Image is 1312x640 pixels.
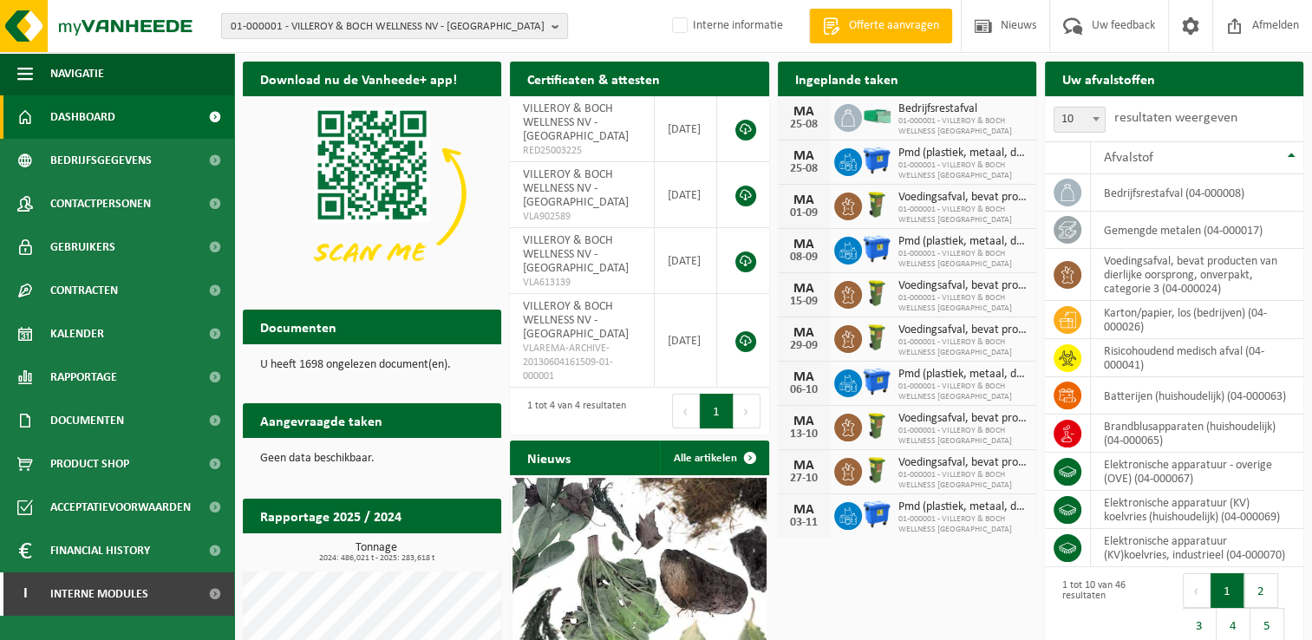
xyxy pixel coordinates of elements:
[17,572,33,616] span: I
[1091,339,1303,377] td: risicohoudend medisch afval (04-000041)
[898,279,1028,293] span: Voedingsafval, bevat producten van dierlijke oorsprong, onverpakt, categorie 3
[787,163,821,175] div: 25-08
[510,62,677,95] h2: Certificaten & attesten
[1054,108,1105,132] span: 10
[251,554,501,563] span: 2024: 486,021 t - 2025: 283,618 t
[787,296,821,308] div: 15-09
[655,228,717,294] td: [DATE]
[787,415,821,428] div: MA
[1091,491,1303,529] td: elektronische apparatuur (KV) koelvries (huishoudelijk) (04-000069)
[1114,111,1237,125] label: resultaten weergeven
[1091,529,1303,567] td: elektronische apparatuur (KV)koelvries, industrieel (04-000070)
[862,278,891,308] img: WB-0060-HPE-GN-50
[50,52,104,95] span: Navigatie
[1104,151,1153,165] span: Afvalstof
[50,572,148,616] span: Interne modules
[778,62,916,95] h2: Ingeplande taken
[1091,212,1303,249] td: gemengde metalen (04-000017)
[1211,573,1244,608] button: 1
[845,17,943,35] span: Offerte aanvragen
[898,426,1028,447] span: 01-000001 - VILLEROY & BOCH WELLNESS [GEOGRAPHIC_DATA]
[655,294,717,388] td: [DATE]
[862,146,891,175] img: WB-1100-HPE-BE-01
[655,96,717,162] td: [DATE]
[260,453,484,465] p: Geen data beschikbaar.
[787,251,821,264] div: 08-09
[523,102,629,143] span: VILLEROY & BOCH WELLNESS NV - [GEOGRAPHIC_DATA]
[862,108,891,124] img: HK-XP-30-GN-00
[50,442,129,486] span: Product Shop
[243,403,400,437] h2: Aangevraagde taken
[787,473,821,485] div: 27-10
[787,503,821,517] div: MA
[50,356,117,399] span: Rapportage
[898,116,1028,137] span: 01-000001 - VILLEROY & BOCH WELLNESS [GEOGRAPHIC_DATA]
[862,500,891,529] img: WB-1100-HPE-BE-01
[862,455,891,485] img: WB-0060-HPE-GN-50
[787,517,821,529] div: 03-11
[50,182,151,225] span: Contactpersonen
[898,160,1028,181] span: 01-000001 - VILLEROY & BOCH WELLNESS [GEOGRAPHIC_DATA]
[787,207,821,219] div: 01-09
[787,340,821,352] div: 29-09
[510,441,588,474] h2: Nieuws
[1091,174,1303,212] td: bedrijfsrestafval (04-000008)
[523,210,641,224] span: VLA902589
[669,13,783,39] label: Interne informatie
[50,269,118,312] span: Contracten
[243,310,354,343] h2: Documenten
[660,441,767,475] a: Alle artikelen
[50,529,150,572] span: Financial History
[50,139,152,182] span: Bedrijfsgegevens
[243,499,419,532] h2: Rapportage 2025 / 2024
[523,342,641,383] span: VLAREMA-ARCHIVE-20130604161509-01-000001
[260,359,484,371] p: U heeft 1698 ongelezen document(en).
[787,384,821,396] div: 06-10
[862,411,891,441] img: WB-0060-HPE-GN-50
[655,162,717,228] td: [DATE]
[809,9,952,43] a: Offerte aanvragen
[787,119,821,131] div: 25-08
[898,249,1028,270] span: 01-000001 - VILLEROY & BOCH WELLNESS [GEOGRAPHIC_DATA]
[734,394,760,428] button: Next
[231,14,545,40] span: 01-000001 - VILLEROY & BOCH WELLNESS NV - [GEOGRAPHIC_DATA]
[898,205,1028,225] span: 01-000001 - VILLEROY & BOCH WELLNESS [GEOGRAPHIC_DATA]
[50,486,191,529] span: Acceptatievoorwaarden
[372,532,499,567] a: Bekijk rapportage
[898,102,1028,116] span: Bedrijfsrestafval
[898,382,1028,402] span: 01-000001 - VILLEROY & BOCH WELLNESS [GEOGRAPHIC_DATA]
[519,392,626,430] div: 1 tot 4 van 4 resultaten
[898,235,1028,249] span: Pmd (plastiek, metaal, drankkartons) (bedrijven)
[898,337,1028,358] span: 01-000001 - VILLEROY & BOCH WELLNESS [GEOGRAPHIC_DATA]
[787,149,821,163] div: MA
[50,312,104,356] span: Kalender
[221,13,568,39] button: 01-000001 - VILLEROY & BOCH WELLNESS NV - [GEOGRAPHIC_DATA]
[1054,107,1106,133] span: 10
[787,105,821,119] div: MA
[898,147,1028,160] span: Pmd (plastiek, metaal, drankkartons) (bedrijven)
[1091,453,1303,491] td: elektronische apparatuur - overige (OVE) (04-000067)
[523,234,629,275] span: VILLEROY & BOCH WELLNESS NV - [GEOGRAPHIC_DATA]
[787,459,821,473] div: MA
[898,456,1028,470] span: Voedingsafval, bevat producten van dierlijke oorsprong, onverpakt, categorie 3
[1091,249,1303,301] td: voedingsafval, bevat producten van dierlijke oorsprong, onverpakt, categorie 3 (04-000024)
[787,282,821,296] div: MA
[898,514,1028,535] span: 01-000001 - VILLEROY & BOCH WELLNESS [GEOGRAPHIC_DATA]
[898,323,1028,337] span: Voedingsafval, bevat producten van dierlijke oorsprong, onverpakt, categorie 3
[1091,377,1303,415] td: batterijen (huishoudelijk) (04-000063)
[1091,415,1303,453] td: brandblusapparaten (huishoudelijk) (04-000065)
[50,399,124,442] span: Documenten
[898,412,1028,426] span: Voedingsafval, bevat producten van dierlijke oorsprong, onverpakt, categorie 3
[50,95,115,139] span: Dashboard
[898,500,1028,514] span: Pmd (plastiek, metaal, drankkartons) (bedrijven)
[862,367,891,396] img: WB-1100-HPE-BE-01
[898,293,1028,314] span: 01-000001 - VILLEROY & BOCH WELLNESS [GEOGRAPHIC_DATA]
[243,62,474,95] h2: Download nu de Vanheede+ app!
[787,370,821,384] div: MA
[898,191,1028,205] span: Voedingsafval, bevat producten van dierlijke oorsprong, onverpakt, categorie 3
[898,470,1028,491] span: 01-000001 - VILLEROY & BOCH WELLNESS [GEOGRAPHIC_DATA]
[1091,301,1303,339] td: karton/papier, los (bedrijven) (04-000026)
[1183,573,1211,608] button: Previous
[523,300,629,341] span: VILLEROY & BOCH WELLNESS NV - [GEOGRAPHIC_DATA]
[1045,62,1172,95] h2: Uw afvalstoffen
